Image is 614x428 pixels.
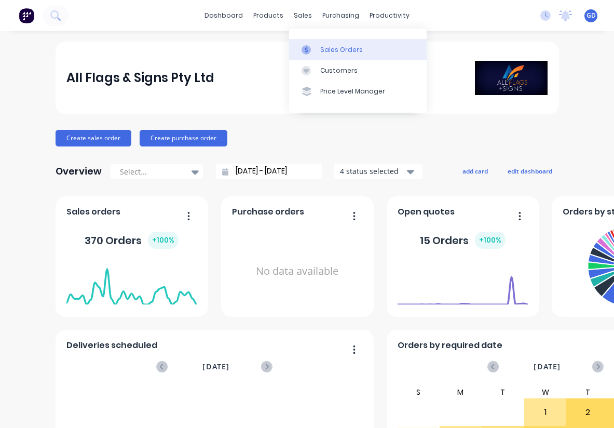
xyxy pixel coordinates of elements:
div: 1 [525,399,566,425]
span: [DATE] [534,361,561,372]
div: T [482,386,524,398]
div: M [440,386,482,398]
div: W [524,386,567,398]
img: All Flags & Signs Pty Ltd [475,61,548,95]
div: 370 Orders [85,232,179,249]
div: No data available [232,222,362,320]
div: purchasing [317,8,364,23]
span: Sales orders [66,206,120,218]
div: S [397,386,440,398]
span: GD [586,11,596,20]
div: Sales Orders [320,45,363,55]
div: 4 status selected [340,166,405,177]
div: products [248,8,289,23]
div: sales [289,8,317,23]
a: Sales Orders [289,39,427,60]
div: 2 [567,399,608,425]
button: Create purchase order [140,130,227,146]
span: [DATE] [202,361,229,372]
a: Price Level Manager [289,81,427,102]
div: 15 Orders [420,232,506,249]
div: productivity [364,8,415,23]
div: All Flags & Signs Pty Ltd [66,68,214,88]
div: Price Level Manager [320,87,385,96]
span: Purchase orders [232,206,304,218]
img: Factory [19,8,34,23]
div: Overview [56,161,102,182]
span: Open quotes [398,206,455,218]
a: dashboard [199,8,248,23]
button: add card [456,164,495,178]
div: + 100 % [475,232,506,249]
button: Create sales order [56,130,131,146]
div: T [566,386,609,398]
button: 4 status selected [334,164,422,179]
div: + 100 % [148,232,179,249]
a: Customers [289,60,427,81]
button: edit dashboard [501,164,559,178]
div: Customers [320,66,358,75]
